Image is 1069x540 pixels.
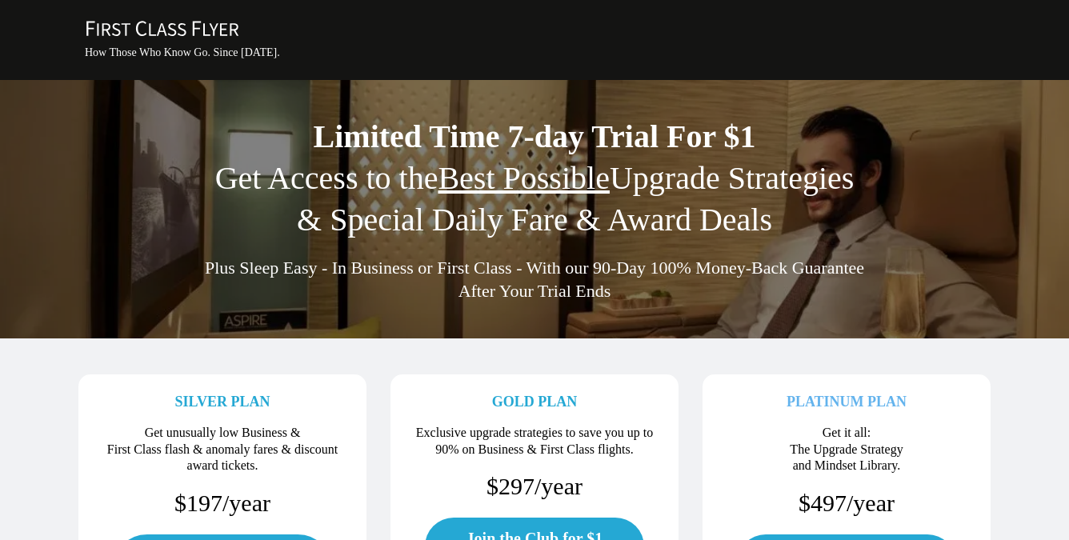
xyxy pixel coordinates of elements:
[314,118,756,154] span: Limited Time 7-day Trial For $1
[787,394,907,410] strong: PLATINUM PLAN
[823,426,871,439] span: Get it all:
[85,46,987,60] h3: How Those Who Know Go. Since [DATE].
[84,487,361,518] p: $197/year
[438,160,609,196] u: Best Possible
[107,442,338,473] span: First Class flash & anomaly fares & discount award tickets.
[205,258,864,278] span: Plus Sleep Easy - In Business or First Class - With our 90-Day 100% Money-Back Guarantee
[416,426,653,456] span: Exclusive upgrade strategies to save you up to 90% on Business & First Class flights.
[458,281,611,301] span: After Your Trial Ends
[215,160,855,196] span: Get Access to the Upgrade Strategies
[799,487,895,518] p: $497/year
[297,202,772,238] span: & Special Daily Fare & Award Deals
[145,426,301,439] span: Get unusually low Business &
[790,442,903,456] span: The Upgrade Strategy
[793,458,900,472] span: and Mindset Library.
[175,394,270,410] strong: SILVER PLAN
[492,394,578,410] strong: GOLD PLAN
[486,470,583,502] p: $297/year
